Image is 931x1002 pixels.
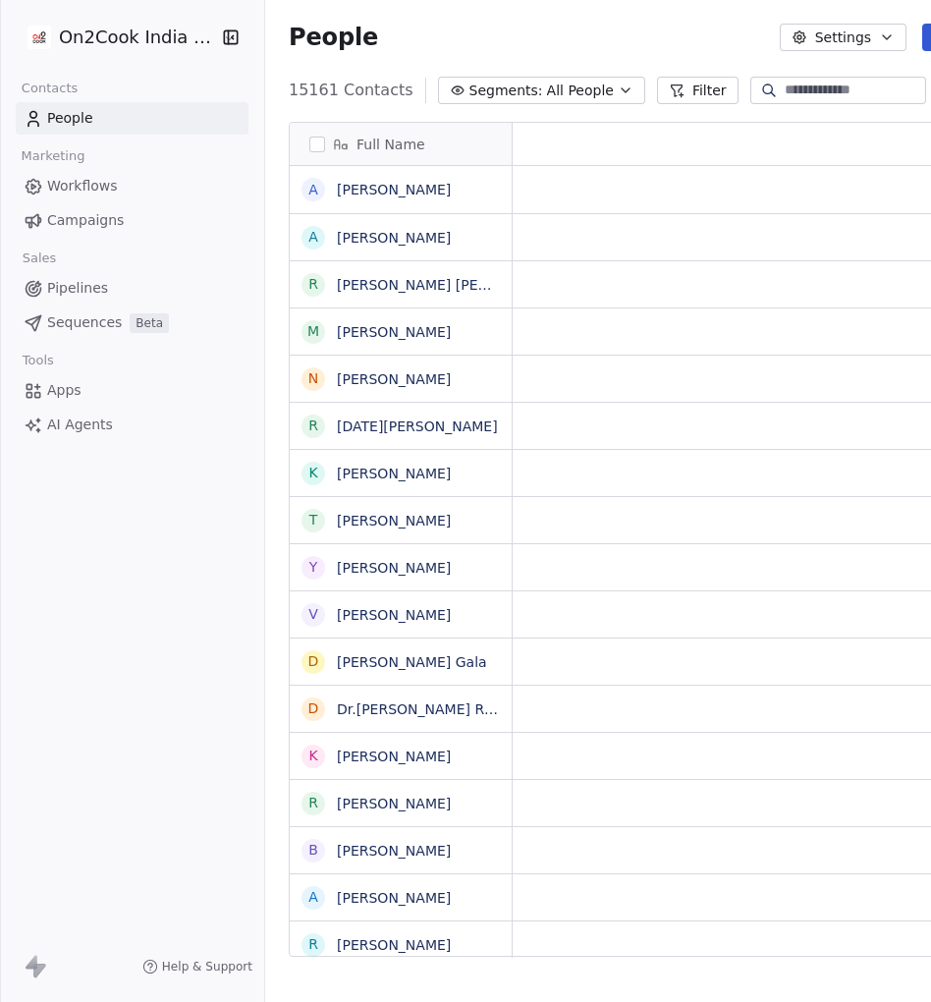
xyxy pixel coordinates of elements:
span: AI Agents [47,415,113,435]
div: grid [290,166,513,958]
a: Campaigns [16,204,248,237]
span: Sequences [47,312,122,333]
div: R [308,274,318,295]
div: A [308,887,318,908]
span: People [289,23,378,52]
span: Workflows [47,176,118,196]
div: A [308,227,318,248]
a: [PERSON_NAME] [337,230,451,246]
span: On2Cook India Pvt. Ltd. [59,25,218,50]
div: T [309,510,318,530]
span: 15161 Contacts [289,79,413,102]
div: K [308,463,317,483]
span: All People [547,81,614,101]
span: Beta [130,313,169,333]
div: B [308,840,318,861]
a: [PERSON_NAME] [337,890,451,906]
span: Marketing [13,141,93,171]
div: N [308,368,318,389]
button: Settings [780,24,906,51]
span: Campaigns [47,210,124,231]
div: D [308,651,319,672]
button: Filter [657,77,739,104]
div: R [308,416,318,436]
a: [PERSON_NAME] Gala [337,654,487,670]
div: R [308,934,318,955]
a: AI Agents [16,409,248,441]
span: Sales [14,244,65,273]
img: on2cook%20logo-04%20copy.jpg [27,26,51,49]
a: People [16,102,248,135]
a: [PERSON_NAME] [337,182,451,197]
a: [PERSON_NAME] [337,324,451,340]
a: [PERSON_NAME] [337,937,451,953]
a: [PERSON_NAME] [337,749,451,764]
a: [PERSON_NAME] [337,466,451,481]
a: Dr.[PERSON_NAME] Rani [337,701,505,717]
span: Segments: [469,81,543,101]
button: On2Cook India Pvt. Ltd. [24,21,209,54]
span: Tools [14,346,62,375]
span: Pipelines [47,278,108,299]
a: [PERSON_NAME] [337,371,451,387]
a: Workflows [16,170,248,202]
a: [PERSON_NAME] [337,560,451,576]
a: [PERSON_NAME] [PERSON_NAME] [337,277,570,293]
span: Apps [47,380,82,401]
a: Help & Support [142,959,252,974]
div: Y [309,557,318,578]
div: D [308,698,319,719]
div: M [307,321,319,342]
span: Contacts [13,74,86,103]
div: K [308,746,317,766]
a: [PERSON_NAME] [337,607,451,623]
span: Full Name [356,135,425,154]
div: V [308,604,318,625]
a: SequencesBeta [16,306,248,339]
a: Pipelines [16,272,248,305]
a: Apps [16,374,248,407]
span: Help & Support [162,959,252,974]
div: R [308,793,318,813]
span: People [47,108,93,129]
a: [PERSON_NAME] [337,843,451,859]
a: [DATE][PERSON_NAME] [337,418,498,434]
a: [PERSON_NAME] [337,513,451,529]
div: Full Name [290,123,512,165]
a: [PERSON_NAME] [337,796,451,811]
div: A [308,180,318,200]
